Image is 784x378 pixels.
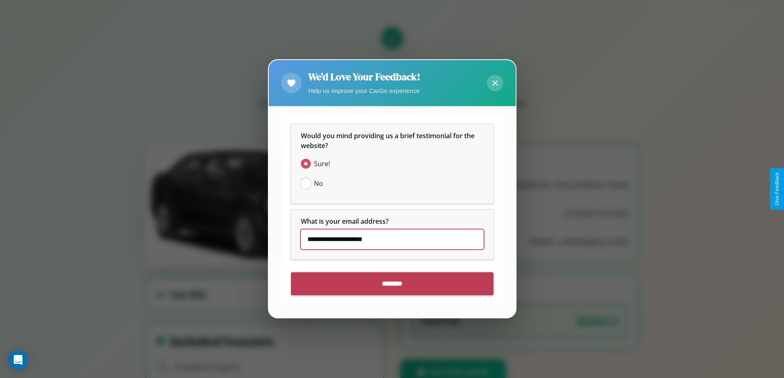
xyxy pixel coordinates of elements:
[308,85,420,96] p: Help us improve your CarGo experience
[8,350,28,370] div: Open Intercom Messenger
[308,70,420,83] h2: We'd Love Your Feedback!
[314,159,330,169] span: Sure!
[774,172,780,206] div: Give Feedback
[301,132,476,151] span: Would you mind providing us a brief testimonial for the website?
[301,217,389,226] span: What is your email address?
[314,179,323,189] span: No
